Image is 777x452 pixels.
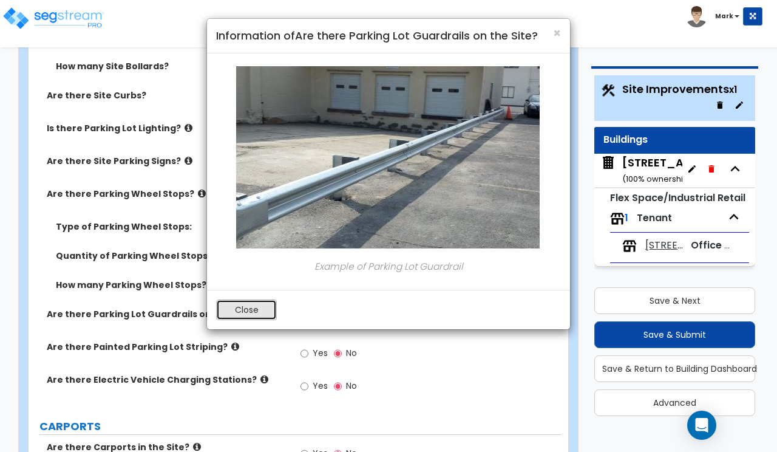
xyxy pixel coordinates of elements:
button: Close [216,300,277,320]
div: Open Intercom Messenger [687,411,716,440]
h4: Information of Are there Parking Lot Guardrails on the Site? [216,28,561,44]
img: 13.JPG [233,63,544,253]
i: Example of Parking Lot Guardrail [314,260,463,273]
button: Close [553,27,561,39]
span: × [553,24,561,42]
